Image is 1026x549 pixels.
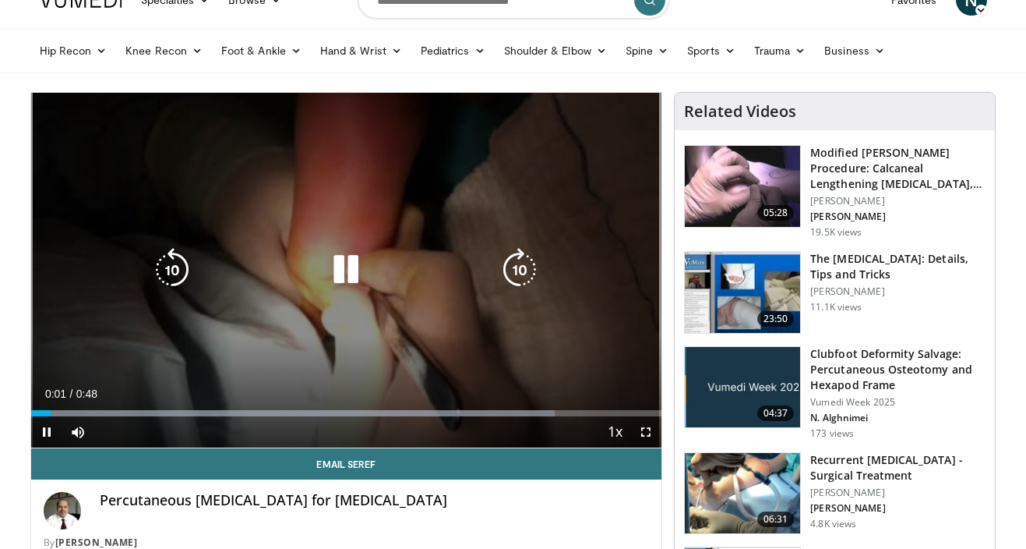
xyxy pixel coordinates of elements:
video-js: Video Player [31,93,662,448]
span: 04:37 [757,406,795,421]
a: 06:31 Recurrent [MEDICAL_DATA] - Surgical Treatment [PERSON_NAME] [PERSON_NAME] 4.8K views [684,452,985,535]
h3: Clubfoot Deformity Salvage: Percutaneous Osteotomy and Hexapod Frame [810,346,985,393]
button: Playback Rate [599,416,630,448]
a: 04:37 Clubfoot Deformity Salvage: Percutaneous Osteotomy and Hexapod Frame Vumedi Week 2025 N. Al... [684,346,985,440]
span: 0:48 [76,388,97,400]
h4: Related Videos [684,102,796,121]
h3: Modified [PERSON_NAME] Procedure: Calcaneal Lengthening [MEDICAL_DATA], Modified … [810,145,985,192]
a: Sports [678,35,745,66]
p: N. Alghnimei [810,412,985,424]
span: 0:01 [45,388,66,400]
img: 5b0d37f6-3449-41eb-8440-88d3f0623661.150x105_q85_crop-smart_upscale.jpg [685,146,800,227]
span: 23:50 [757,311,795,327]
p: 173 views [810,427,854,440]
a: Knee Recon [116,35,212,66]
button: Fullscreen [630,416,661,448]
h3: The [MEDICAL_DATA]: Details, Tips and Tricks [810,251,985,282]
p: 19.5K views [810,226,862,239]
p: [PERSON_NAME] [810,487,985,499]
a: Email Seref [31,448,662,480]
img: Avatar [44,492,81,530]
a: Foot & Ankle [212,35,311,66]
p: [PERSON_NAME] [810,285,985,298]
p: Vumedi Week 2025 [810,396,985,409]
a: 05:28 Modified [PERSON_NAME] Procedure: Calcaneal Lengthening [MEDICAL_DATA], Modified … [PERSON_... [684,145,985,239]
span: 06:31 [757,512,795,527]
h4: Percutaneous [MEDICAL_DATA] for [MEDICAL_DATA] [100,492,650,509]
a: Spine [616,35,678,66]
p: 4.8K views [810,518,856,530]
img: gNduB-Td0XDi_v0X4xMDoxOjByO_JhYE.150x105_q85_crop-smart_upscale.jpg [685,252,800,333]
img: eac686f8-b057-4449-a6dc-a95ca058fbc7.jpg.150x105_q85_crop-smart_upscale.jpg [685,347,800,428]
span: 05:28 [757,205,795,221]
button: Mute [62,416,93,448]
a: 23:50 The [MEDICAL_DATA]: Details, Tips and Tricks [PERSON_NAME] 11.1K views [684,251,985,334]
a: Business [815,35,894,66]
p: [PERSON_NAME] [810,502,985,515]
a: Trauma [745,35,816,66]
a: Hand & Wrist [311,35,411,66]
a: Pediatrics [411,35,495,66]
a: Hip Recon [30,35,117,66]
p: 11.1K views [810,301,862,313]
h3: Recurrent [MEDICAL_DATA] - Surgical Treatment [810,452,985,483]
button: Pause [31,416,62,448]
img: b983e685-1c65-4aee-9a99-450707205d68.150x105_q85_crop-smart_upscale.jpg [685,453,800,534]
p: [PERSON_NAME] [810,195,985,207]
a: [PERSON_NAME] [55,536,138,549]
p: [PERSON_NAME] [810,211,985,223]
div: Progress Bar [31,410,662,416]
span: / [70,388,73,400]
a: Shoulder & Elbow [495,35,616,66]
